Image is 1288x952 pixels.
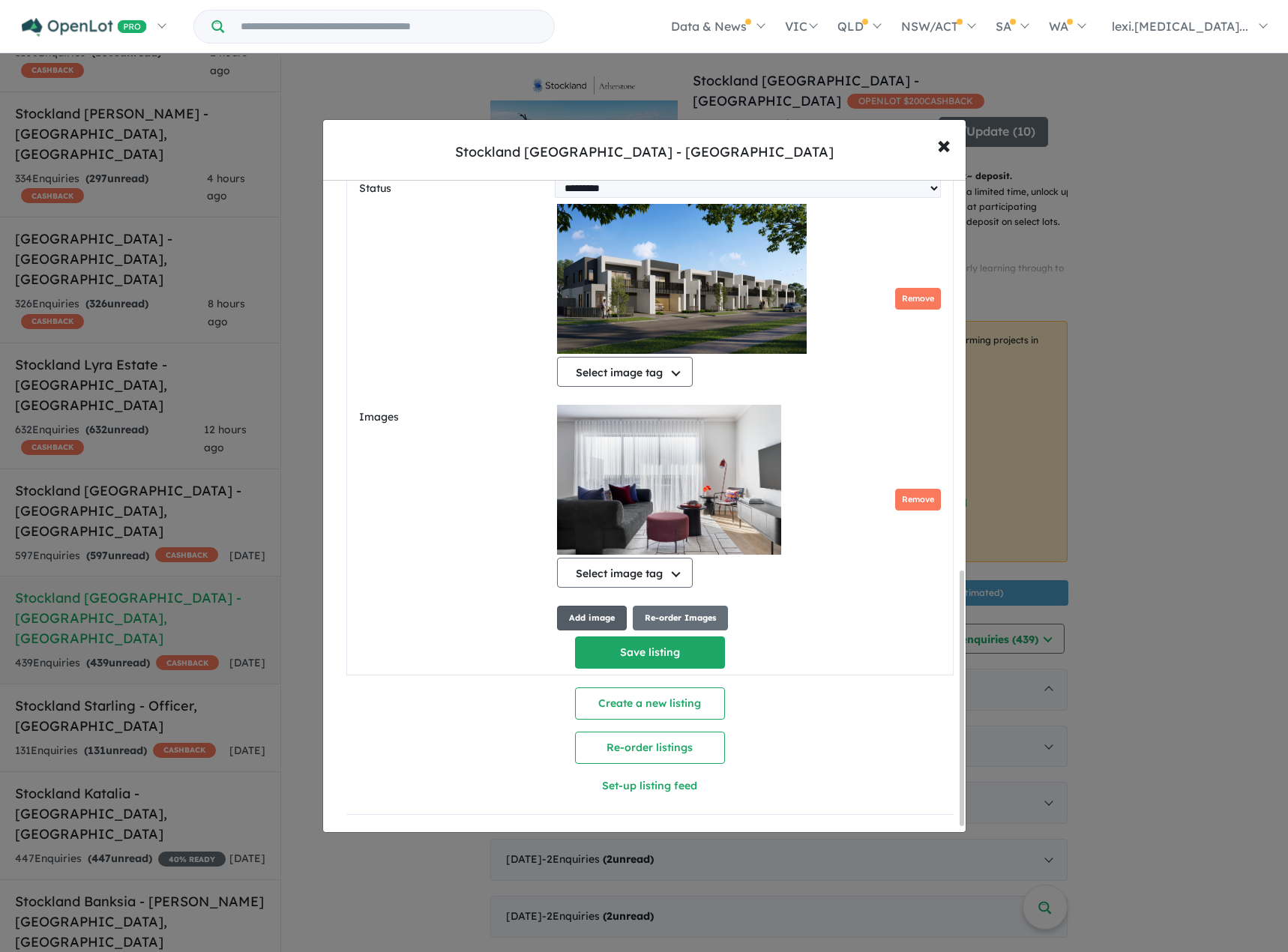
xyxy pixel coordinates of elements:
[895,288,941,310] button: Remove
[557,606,627,630] button: Add image
[633,606,728,630] button: Re-order Images
[359,409,551,427] label: Images
[895,489,941,510] button: Remove
[575,687,725,720] button: Create a new listing
[557,558,693,588] button: Select image tag
[498,770,801,802] button: Set-up listing feed
[359,180,550,198] label: Status
[22,18,147,37] img: Openlot PRO Logo White
[1112,19,1248,34] span: lexi.[MEDICAL_DATA]...
[227,10,551,43] input: Try estate name, suburb, builder or developer
[557,357,693,387] button: Select image tag
[557,204,807,354] img: 2Q==
[937,128,951,160] span: ×
[455,142,834,162] div: Stockland [GEOGRAPHIC_DATA] - [GEOGRAPHIC_DATA]
[575,636,725,669] button: Save listing
[557,405,782,555] img: Z
[575,732,725,764] button: Re-order listings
